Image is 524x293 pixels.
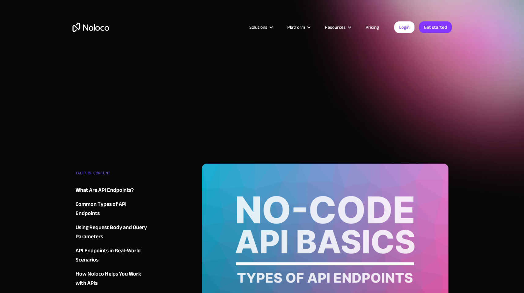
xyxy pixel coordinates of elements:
[249,23,267,31] div: Solutions
[242,23,280,31] div: Solutions
[76,223,150,241] a: Using Request Body and Query Parameters
[76,186,150,195] a: What Are API Endpoints?
[72,23,109,32] a: home
[76,269,150,288] a: How Noloco Helps You Work with APIs
[419,21,452,33] a: Get started
[280,23,317,31] div: Platform
[76,200,150,218] a: Common Types of API Endpoints
[325,23,346,31] div: Resources
[76,169,150,181] div: TABLE OF CONTENT
[394,21,414,33] a: Login
[317,23,358,31] div: Resources
[287,23,305,31] div: Platform
[76,186,134,195] div: What Are API Endpoints?
[76,246,150,265] a: API Endpoints in Real-World Scenarios
[358,23,387,31] a: Pricing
